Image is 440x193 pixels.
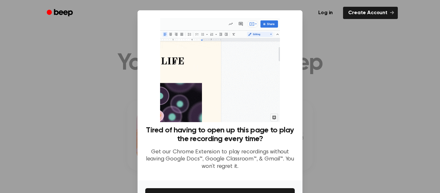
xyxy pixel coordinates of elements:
[312,5,339,20] a: Log in
[145,149,295,170] p: Get our Chrome Extension to play recordings without leaving Google Docs™, Google Classroom™, & Gm...
[343,7,398,19] a: Create Account
[160,18,280,122] img: Beep extension in action
[145,126,295,143] h3: Tired of having to open up this page to play the recording every time?
[42,7,79,19] a: Beep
